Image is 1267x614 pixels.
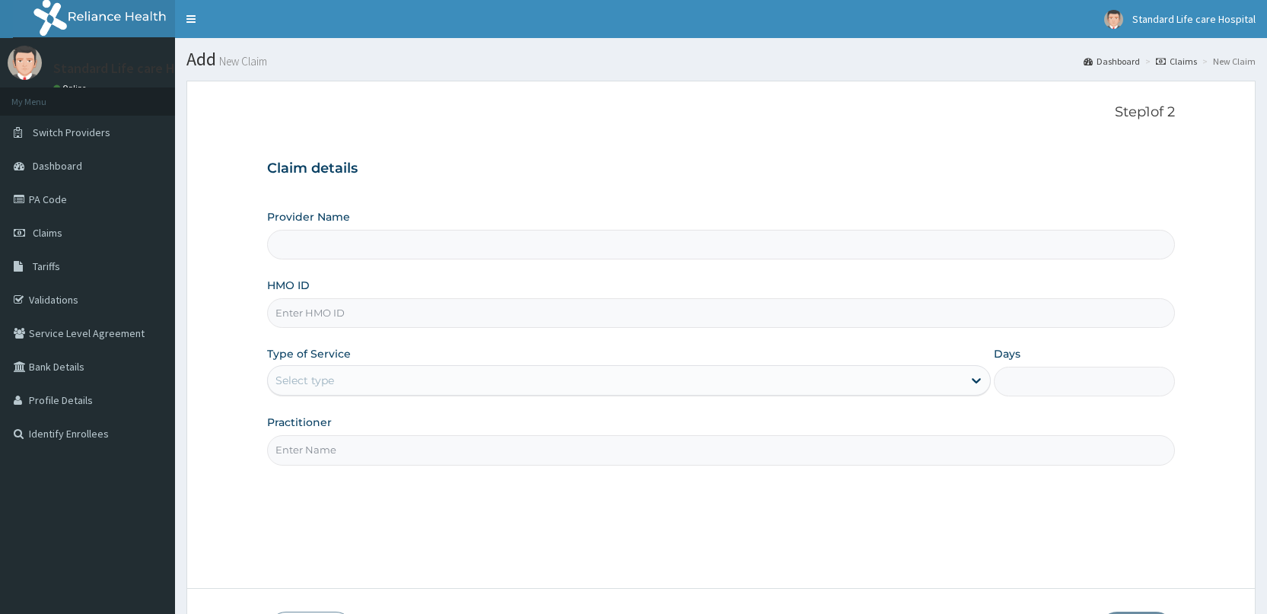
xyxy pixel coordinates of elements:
img: User Image [8,46,42,80]
label: HMO ID [267,278,310,293]
a: Online [53,83,90,94]
p: Step 1 of 2 [267,104,1175,121]
span: Claims [33,226,62,240]
a: Claims [1156,55,1197,68]
small: New Claim [216,56,267,67]
input: Enter Name [267,435,1175,465]
span: Switch Providers [33,126,110,139]
span: Dashboard [33,159,82,173]
img: User Image [1104,10,1123,29]
span: Tariffs [33,259,60,273]
label: Days [994,346,1020,361]
label: Type of Service [267,346,351,361]
div: Select type [275,373,334,388]
p: Standard Life care Hospital [53,62,216,75]
a: Dashboard [1084,55,1140,68]
label: Provider Name [267,209,350,224]
li: New Claim [1199,55,1256,68]
input: Enter HMO ID [267,298,1175,328]
label: Practitioner [267,415,332,430]
span: Standard Life care Hospital [1132,12,1256,26]
h1: Add [186,49,1256,69]
h3: Claim details [267,161,1175,177]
